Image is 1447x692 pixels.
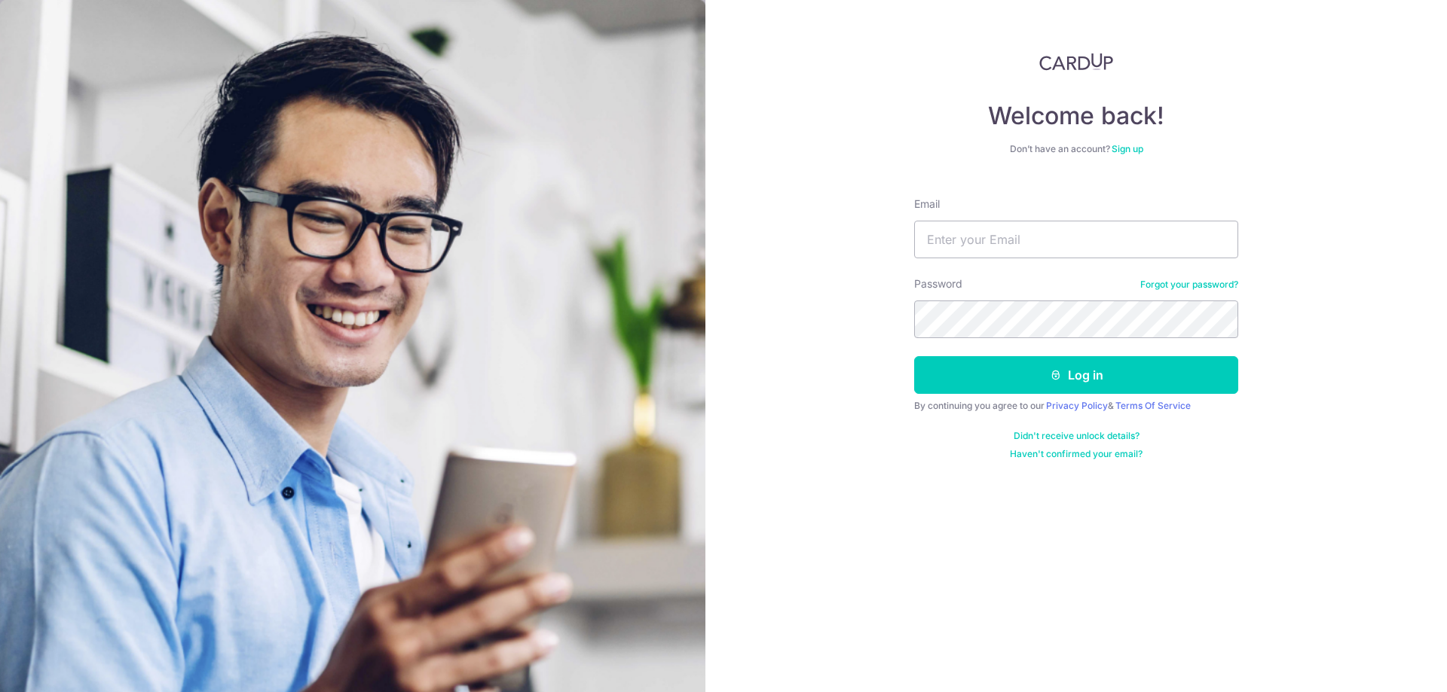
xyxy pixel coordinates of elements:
div: By continuing you agree to our & [914,400,1238,412]
a: Didn't receive unlock details? [1014,430,1140,442]
a: Haven't confirmed your email? [1010,448,1143,460]
label: Email [914,197,940,212]
a: Terms Of Service [1115,400,1191,411]
label: Password [914,276,962,291]
a: Forgot your password? [1140,279,1238,291]
input: Enter your Email [914,221,1238,258]
div: Don’t have an account? [914,143,1238,155]
a: Sign up [1112,143,1143,154]
h4: Welcome back! [914,101,1238,131]
img: CardUp Logo [1039,53,1113,71]
button: Log in [914,356,1238,394]
a: Privacy Policy [1046,400,1108,411]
